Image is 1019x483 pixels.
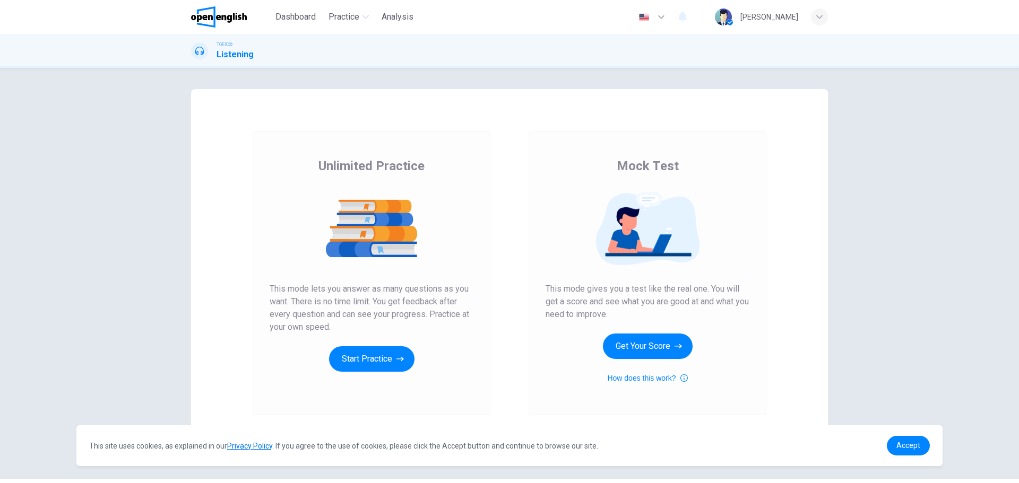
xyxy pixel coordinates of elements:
span: TOEIC® [217,41,232,48]
div: [PERSON_NAME] [740,11,798,23]
span: Dashboard [275,11,316,23]
span: Unlimited Practice [318,157,425,174]
img: OpenEnglish logo [191,6,247,28]
img: en [637,13,651,21]
button: Dashboard [271,7,320,27]
span: This mode lets you answer as many questions as you want. There is no time limit. You get feedback... [270,283,473,333]
span: Practice [329,11,359,23]
button: Get Your Score [603,333,693,359]
img: Profile picture [715,8,732,25]
a: Privacy Policy [227,442,272,450]
span: Analysis [382,11,413,23]
span: Mock Test [617,157,679,174]
button: Start Practice [329,346,414,372]
a: dismiss cookie message [887,436,930,455]
button: Practice [324,7,373,27]
a: OpenEnglish logo [191,6,271,28]
div: cookieconsent [76,425,943,466]
button: Analysis [377,7,418,27]
span: This mode gives you a test like the real one. You will get a score and see what you are good at a... [546,283,749,321]
button: How does this work? [607,372,687,384]
h1: Listening [217,48,254,61]
span: This site uses cookies, as explained in our . If you agree to the use of cookies, please click th... [89,442,598,450]
span: Accept [896,441,920,450]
